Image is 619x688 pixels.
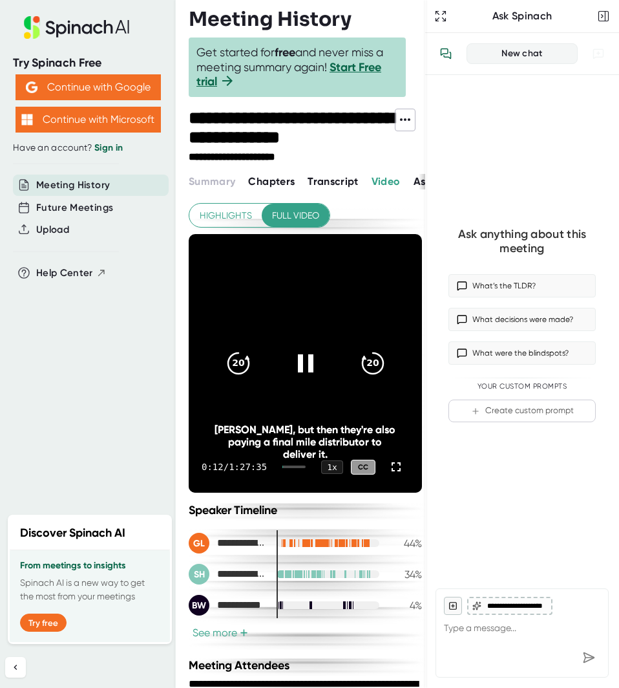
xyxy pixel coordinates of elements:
[196,45,398,89] span: Get started for and never miss a meeting summary again!
[275,45,295,59] b: free
[20,524,125,542] h2: Discover Spinach AI
[36,178,110,193] button: Meeting History
[351,460,375,475] div: CC
[308,175,359,188] span: Transcript
[5,657,26,678] button: Collapse sidebar
[448,227,596,256] div: Ask anything about this meeting
[240,628,248,638] span: +
[448,274,596,297] button: What’s the TLDR?
[321,460,343,474] div: 1 x
[390,537,422,550] div: 44 %
[414,174,474,189] button: Ask Spinach
[36,266,93,281] span: Help Center
[189,204,262,228] button: Highlights
[189,564,209,585] div: SH
[189,564,266,585] div: Stryker Hankins
[414,175,474,188] span: Ask Spinach
[20,576,160,603] p: Spinach AI is a new way to get the most from your meetings
[448,400,596,422] button: Create custom prompt
[189,595,266,616] div: Bill Warman
[448,308,596,331] button: What decisions were made?
[189,658,425,672] div: Meeting Attendees
[36,200,113,215] button: Future Meetings
[20,614,67,632] button: Try free
[248,175,295,188] span: Chapters
[475,48,569,59] div: New chat
[189,8,351,31] h3: Meeting History
[272,208,319,224] span: Full video
[13,56,163,70] div: Try Spinach Free
[248,174,295,189] button: Chapters
[202,462,267,472] div: 0:12 / 1:27:35
[577,646,600,669] div: Send message
[372,175,401,188] span: Video
[13,142,163,154] div: Have an account?
[448,341,596,365] button: What were the blindspots?
[390,599,422,612] div: 4 %
[189,174,235,189] button: Summary
[432,7,450,25] button: Expand to Ask Spinach page
[189,595,209,616] div: BW
[189,175,235,188] span: Summary
[390,568,422,581] div: 34 %
[26,81,37,93] img: Aehbyd4JwY73AAAAAElFTkSuQmCC
[450,10,594,23] div: Ask Spinach
[20,561,160,571] h3: From meetings to insights
[594,7,613,25] button: Close conversation sidebar
[212,424,399,460] div: [PERSON_NAME], but then they're also paying a final mile distributor to deliver it.
[200,208,252,224] span: Highlights
[189,626,252,640] button: See more+
[189,533,266,554] div: Genevieve Lamontagne
[433,41,459,67] button: View conversation history
[94,142,123,153] a: Sign in
[448,382,596,391] div: Your Custom Prompts
[16,107,161,133] button: Continue with Microsoft
[16,74,161,100] button: Continue with Google
[36,266,107,281] button: Help Center
[196,60,381,89] a: Start Free trial
[372,174,401,189] button: Video
[189,503,422,517] div: Speaker Timeline
[308,174,359,189] button: Transcript
[262,204,330,228] button: Full video
[36,222,69,237] button: Upload
[189,533,209,554] div: GL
